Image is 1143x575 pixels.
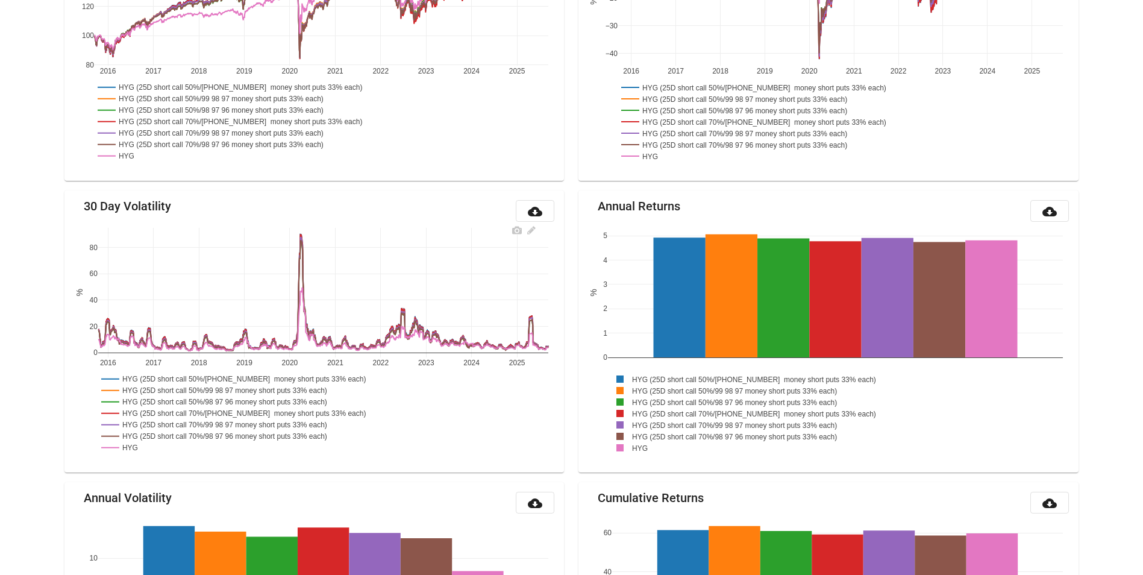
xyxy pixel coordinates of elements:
mat-icon: cloud_download [1042,204,1057,219]
mat-icon: cloud_download [1042,496,1057,511]
mat-card-title: Annual Returns [598,200,680,212]
mat-card-title: Annual Volatility [84,492,172,504]
mat-card-title: 30 Day Volatility [84,200,171,212]
mat-icon: cloud_download [528,496,542,511]
mat-card-title: Cumulative Returns [598,492,704,504]
mat-icon: cloud_download [528,204,542,219]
